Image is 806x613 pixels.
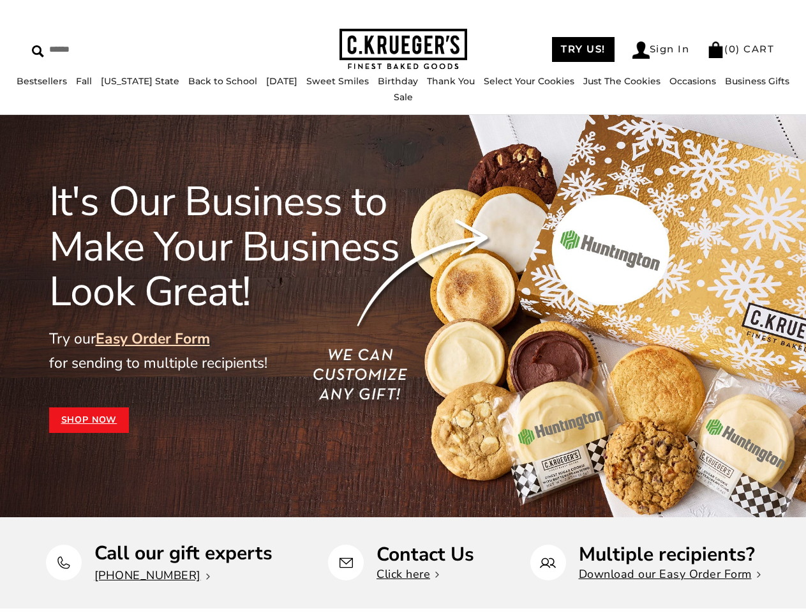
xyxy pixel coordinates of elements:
img: C.KRUEGER'S [340,29,467,70]
a: Business Gifts [725,75,789,87]
a: Sign In [632,42,690,59]
img: Search [32,45,44,57]
a: Occasions [669,75,716,87]
img: Contact Us [338,555,354,571]
a: Shop Now [49,407,130,433]
a: Sweet Smiles [306,75,369,87]
a: Fall [76,75,92,87]
h1: It's Our Business to Make Your Business Look Great! [49,179,455,314]
a: Thank You [427,75,475,87]
p: Try our for sending to multiple recipients! [49,327,455,375]
img: Account [632,42,650,59]
a: [DATE] [266,75,297,87]
img: Multiple recipients? [540,555,556,571]
p: Contact Us [377,545,474,564]
img: Bag [707,42,724,58]
input: Search [32,40,202,59]
a: Download our Easy Order Form [579,566,761,582]
a: Birthday [378,75,418,87]
p: Multiple recipients? [579,545,761,564]
a: Easy Order Form [96,329,210,349]
a: Select Your Cookies [484,75,574,87]
a: Just The Cookies [583,75,660,87]
a: Click here [377,566,439,582]
img: Call our gift experts [56,555,71,571]
a: Back to School [188,75,257,87]
a: Sale [394,91,413,103]
a: (0) CART [707,43,774,55]
a: [US_STATE] State [101,75,179,87]
a: Bestsellers [17,75,67,87]
p: Call our gift experts [94,543,272,563]
a: [PHONE_NUMBER] [94,568,210,583]
a: TRY US! [552,37,615,62]
span: 0 [729,43,736,55]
